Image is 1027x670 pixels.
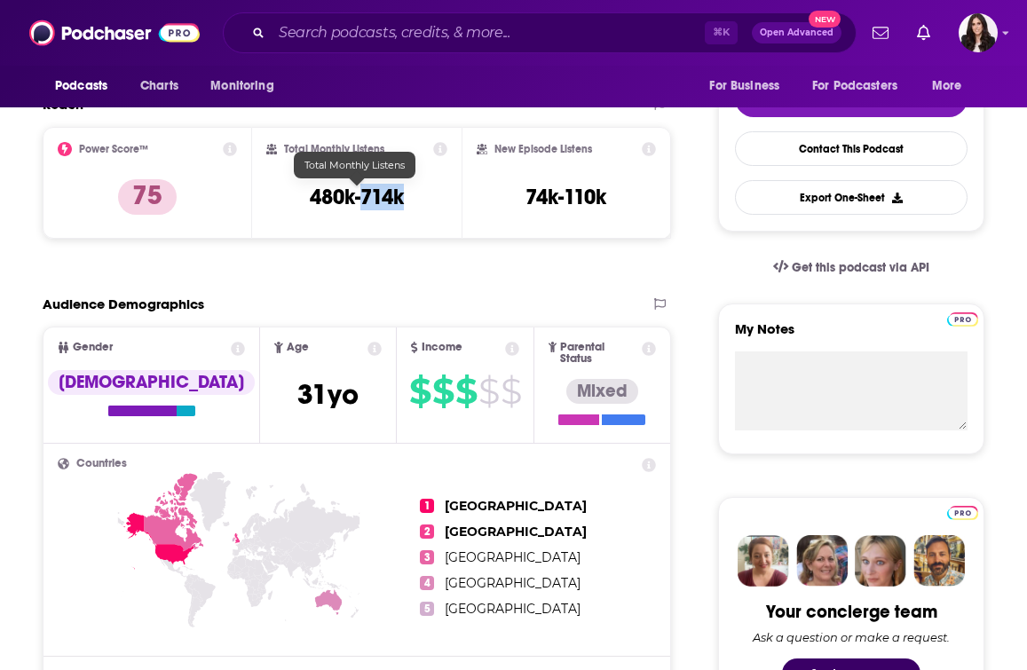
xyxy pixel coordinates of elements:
[735,320,968,351] label: My Notes
[753,630,950,644] div: Ask a question or make a request.
[792,260,929,275] span: Get this podcast via API
[420,602,434,616] span: 5
[501,377,521,406] span: $
[223,12,857,53] div: Search podcasts, credits, & more...
[445,601,581,617] span: [GEOGRAPHIC_DATA]
[809,11,841,28] span: New
[910,18,937,48] a: Show notifications dropdown
[932,74,962,99] span: More
[752,22,841,43] button: Open AdvancedNew
[29,16,200,50] img: Podchaser - Follow, Share and Rate Podcasts
[198,69,296,103] button: open menu
[697,69,802,103] button: open menu
[920,69,984,103] button: open menu
[709,74,779,99] span: For Business
[812,74,897,99] span: For Podcasters
[432,377,454,406] span: $
[422,342,462,353] span: Income
[284,143,384,155] h2: Total Monthly Listens
[310,184,404,210] h3: 480k-714k
[947,312,978,327] img: Podchaser Pro
[478,377,499,406] span: $
[420,576,434,590] span: 4
[959,13,998,52] img: User Profile
[304,159,405,171] span: Total Monthly Listens
[445,524,587,540] span: [GEOGRAPHIC_DATA]
[48,370,255,395] div: [DEMOGRAPHIC_DATA]
[735,180,968,215] button: Export One-Sheet
[455,377,477,406] span: $
[43,296,204,312] h2: Audience Demographics
[272,19,705,47] input: Search podcasts, credits, & more...
[55,74,107,99] span: Podcasts
[947,503,978,520] a: Pro website
[297,377,359,412] span: 31 yo
[420,524,434,539] span: 2
[73,342,113,353] span: Gender
[738,535,789,587] img: Sydney Profile
[129,69,189,103] a: Charts
[735,131,968,166] a: Contact This Podcast
[566,379,638,404] div: Mixed
[796,535,848,587] img: Barbara Profile
[43,69,130,103] button: open menu
[445,575,581,591] span: [GEOGRAPHIC_DATA]
[801,69,923,103] button: open menu
[445,549,581,565] span: [GEOGRAPHIC_DATA]
[947,310,978,327] a: Pro website
[959,13,998,52] button: Show profile menu
[409,377,431,406] span: $
[525,184,606,210] h3: 74k-110k
[760,28,833,37] span: Open Advanced
[420,550,434,564] span: 3
[766,601,937,623] div: Your concierge team
[959,13,998,52] span: Logged in as RebeccaShapiro
[79,143,148,155] h2: Power Score™
[913,535,965,587] img: Jon Profile
[140,74,178,99] span: Charts
[560,342,638,365] span: Parental Status
[865,18,896,48] a: Show notifications dropdown
[76,458,127,469] span: Countries
[287,342,309,353] span: Age
[494,143,592,155] h2: New Episode Listens
[420,499,434,513] span: 1
[445,498,587,514] span: [GEOGRAPHIC_DATA]
[705,21,738,44] span: ⌘ K
[947,506,978,520] img: Podchaser Pro
[759,246,944,289] a: Get this podcast via API
[855,535,906,587] img: Jules Profile
[118,179,177,215] p: 75
[210,74,273,99] span: Monitoring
